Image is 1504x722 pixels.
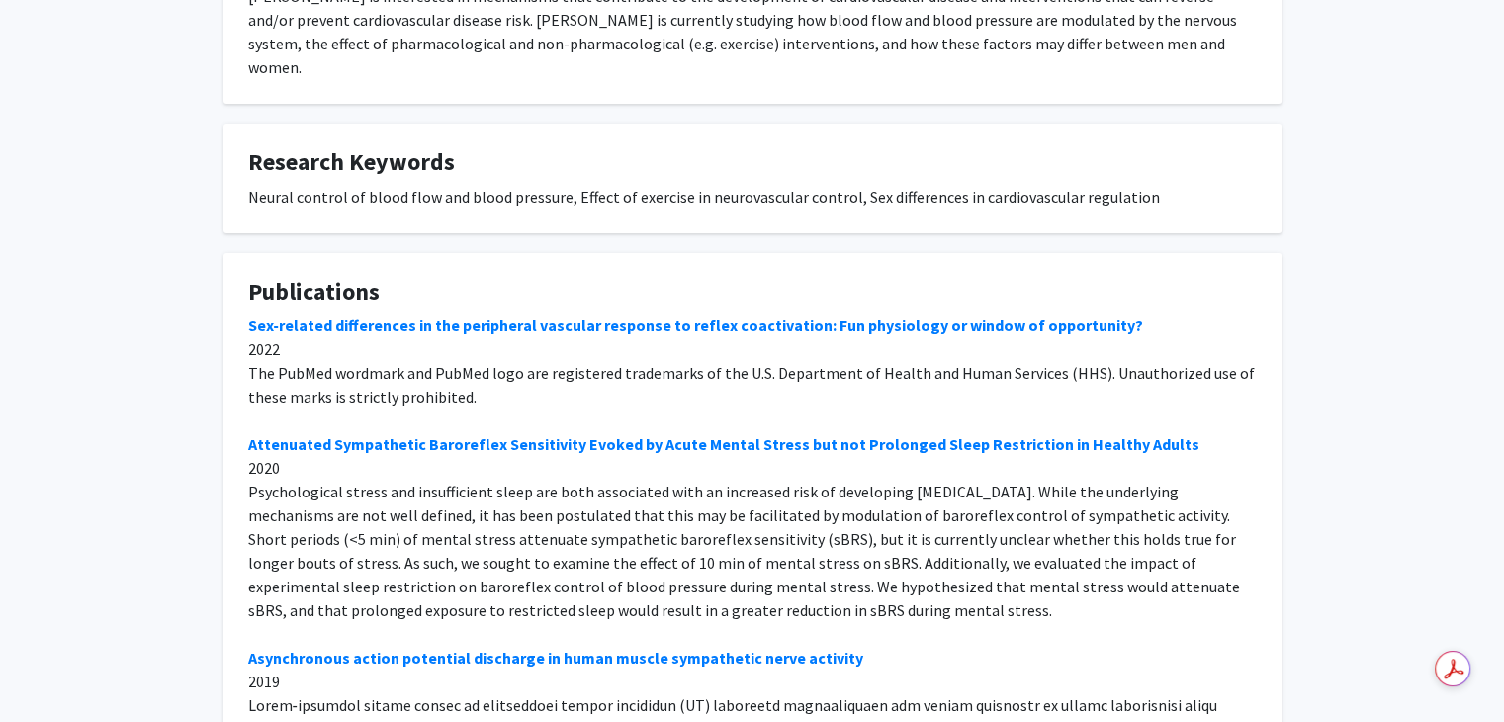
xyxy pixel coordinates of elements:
[248,434,1199,454] a: Attenuated Sympathetic Baroreflex Sensitivity Evoked by Acute Mental Stress but not Prolonged Sle...
[15,633,84,707] iframe: Chat
[248,185,1257,209] div: Neural control of blood flow and blood pressure, Effect of exercise in neurovascular control, Sex...
[248,148,1257,177] h4: Research Keywords
[248,648,863,668] a: Asynchronous action potential discharge in human muscle sympathetic nerve activity
[248,316,1143,335] a: Sex‐related differences in the peripheral vascular response to reflex coactivation: Fun physiolog...
[248,278,1257,307] h4: Publications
